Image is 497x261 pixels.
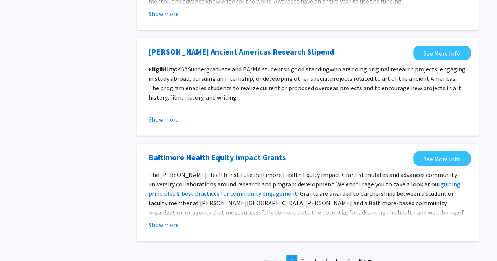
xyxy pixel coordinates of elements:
[149,190,464,226] span: . Grants are awarded to partnerships between a student or faculty member at [PERSON_NAME][GEOGRAP...
[191,65,286,73] span: undergraduate and BA/MA students
[149,9,179,18] button: Show more
[149,46,334,58] a: Opens in a new tab
[149,64,467,102] p: KSAS n good standing
[413,151,471,166] a: Opens in a new tab
[149,171,460,188] span: The [PERSON_NAME] Health Institute Baltimore Health Equity Impact Grant stimulates and advances c...
[149,220,179,230] button: Show more
[149,65,177,73] strong: Eligibility:
[413,46,471,60] a: Opens in a new tab
[149,115,179,124] button: Show more
[149,151,286,163] a: Opens in a new tab
[6,226,33,255] iframe: Chat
